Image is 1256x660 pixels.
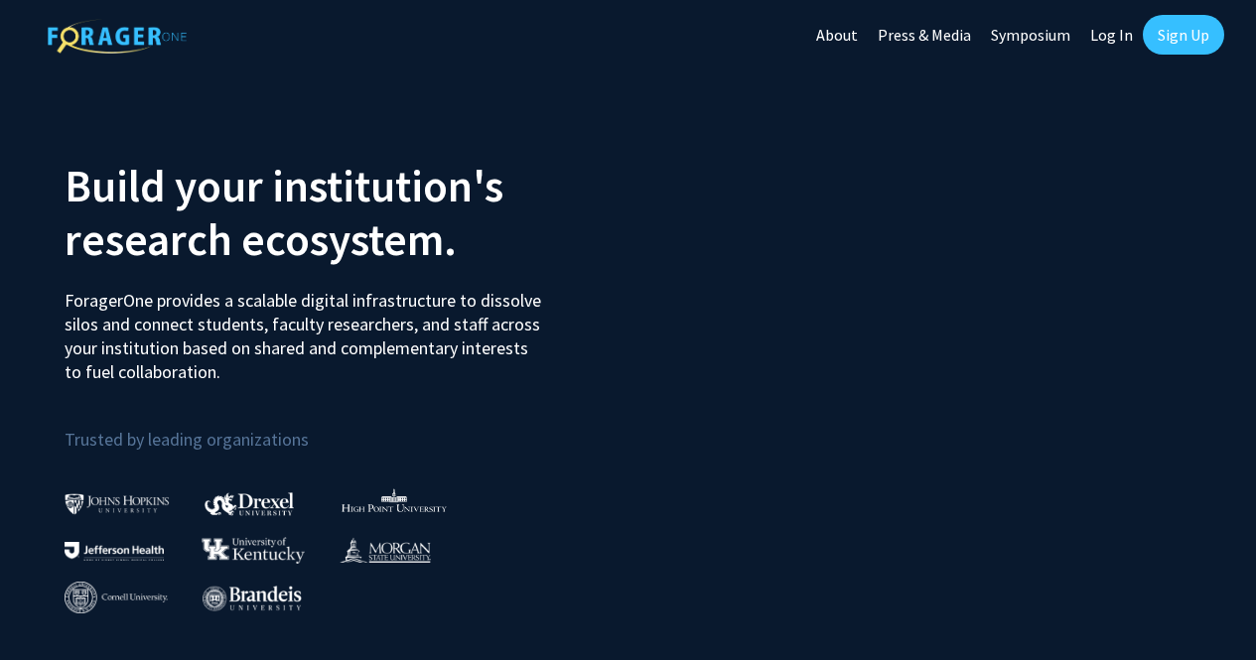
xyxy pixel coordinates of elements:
[65,542,164,561] img: Thomas Jefferson University
[340,537,431,563] img: Morgan State University
[65,274,547,384] p: ForagerOne provides a scalable digital infrastructure to dissolve silos and connect students, fac...
[342,488,447,512] img: High Point University
[203,586,302,610] img: Brandeis University
[65,493,170,514] img: Johns Hopkins University
[205,492,294,515] img: Drexel University
[1143,15,1224,55] a: Sign Up
[48,19,187,54] img: ForagerOne Logo
[65,400,614,455] p: Trusted by leading organizations
[65,159,614,266] h2: Build your institution's research ecosystem.
[65,582,168,614] img: Cornell University
[202,537,305,564] img: University of Kentucky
